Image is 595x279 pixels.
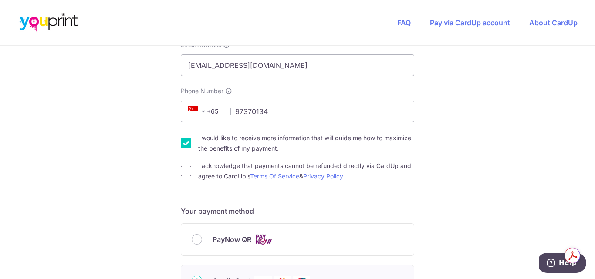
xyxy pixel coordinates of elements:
iframe: Opens a widget where you can find more information [539,253,586,275]
h5: Your payment method [181,206,414,216]
span: PayNow QR [213,234,251,245]
a: About CardUp [529,18,578,27]
a: Pay via CardUp account [430,18,510,27]
span: +65 [185,106,224,117]
img: Cards logo [255,234,272,245]
input: Email address [181,54,414,76]
span: +65 [188,106,209,117]
a: Terms Of Service [250,172,299,180]
a: Privacy Policy [303,172,343,180]
label: I would like to receive more information that will guide me how to maximize the benefits of my pa... [198,133,414,154]
div: PayNow QR Cards logo [192,234,403,245]
a: FAQ [397,18,411,27]
span: Phone Number [181,87,223,95]
label: I acknowledge that payments cannot be refunded directly via CardUp and agree to CardUp’s & [198,161,414,182]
